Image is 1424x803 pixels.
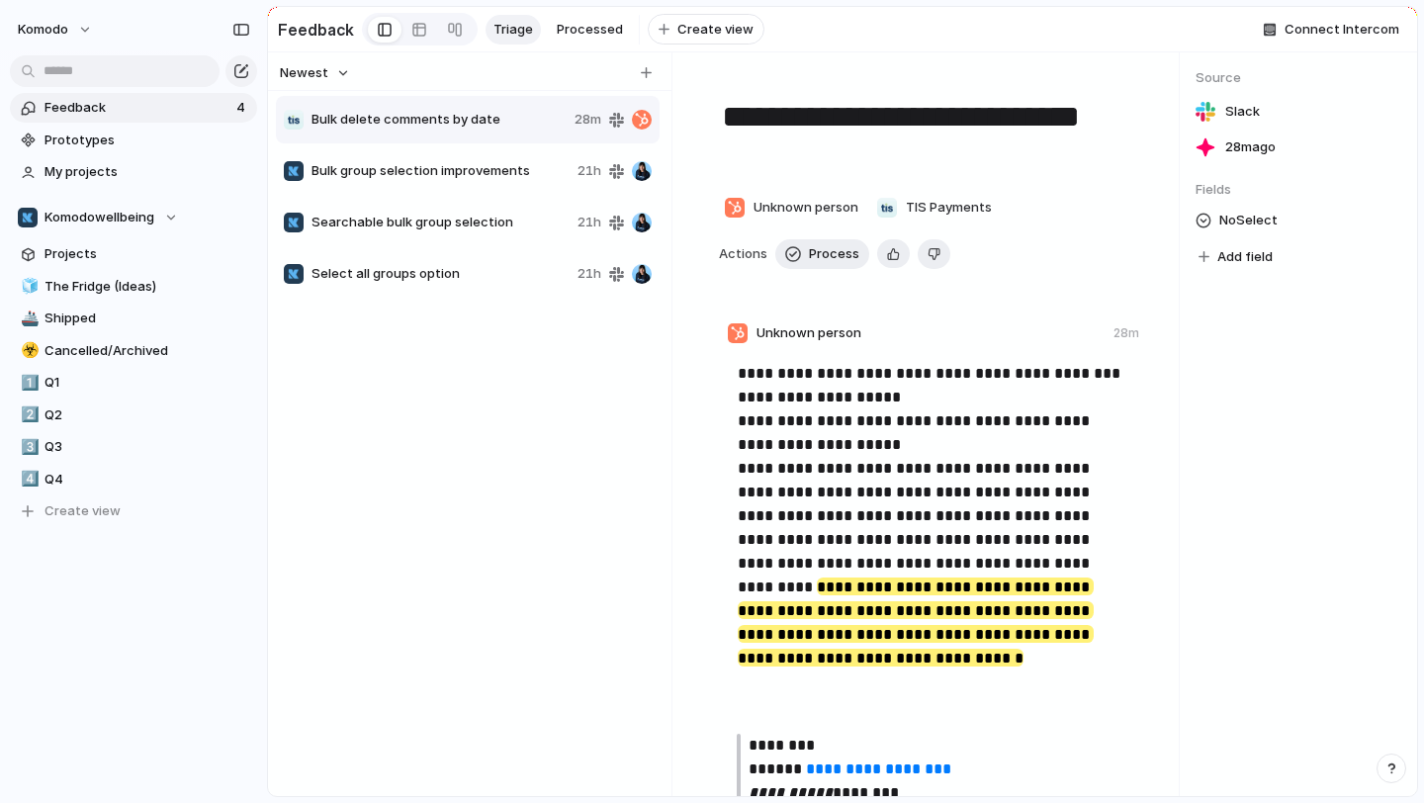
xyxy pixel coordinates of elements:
button: Unknown person [719,192,863,223]
span: 21h [578,161,601,181]
button: Delete [918,239,950,269]
span: 4 [236,98,249,118]
span: Triage [493,20,533,40]
a: ☣️Cancelled/Archived [10,336,257,366]
span: Select all groups option [311,264,570,284]
div: 🚢 [21,308,35,330]
span: Unknown person [756,323,861,343]
button: Create view [648,14,764,45]
div: 4️⃣ [21,468,35,491]
div: 3️⃣ [21,436,35,459]
a: Slack [1196,98,1401,126]
button: 🧊 [18,277,38,297]
span: 21h [578,213,601,232]
span: Fields [1196,180,1401,200]
span: Add field [1217,247,1273,267]
button: TIS Payments [871,192,997,223]
div: 1️⃣ [21,372,35,395]
span: Prototypes [44,131,250,150]
span: No Select [1219,209,1278,232]
span: My projects [44,162,250,182]
span: TIS Payments [906,198,992,218]
button: ☣️ [18,341,38,361]
span: Process [809,244,859,264]
span: Q4 [44,470,250,490]
button: 2️⃣ [18,405,38,425]
a: Processed [549,15,631,45]
span: Create view [44,501,121,521]
a: Projects [10,239,257,269]
a: 🚢Shipped [10,304,257,333]
span: The Fridge (Ideas) [44,277,250,297]
span: Bulk group selection improvements [311,161,570,181]
button: Add field [1196,244,1276,270]
a: Feedback4 [10,93,257,123]
a: 🧊The Fridge (Ideas) [10,272,257,302]
span: Processed [557,20,623,40]
span: Actions [719,244,767,264]
span: Source [1196,68,1401,88]
a: Prototypes [10,126,257,155]
span: Q2 [44,405,250,425]
button: 4️⃣ [18,470,38,490]
span: Slack [1225,102,1260,122]
span: Q1 [44,373,250,393]
a: 3️⃣Q3 [10,432,257,462]
span: Shipped [44,309,250,328]
h2: Feedback [278,18,354,42]
span: 28m [575,110,601,130]
div: 2️⃣ [21,403,35,426]
button: Connect Intercom [1255,15,1407,45]
span: Unknown person [754,198,858,218]
div: 🧊 [21,275,35,298]
button: Process [775,239,869,269]
a: Triage [486,15,541,45]
span: Create view [677,20,754,40]
button: Create view [10,496,257,526]
a: 2️⃣Q2 [10,401,257,430]
span: Newest [280,63,328,83]
span: Q3 [44,437,250,457]
a: My projects [10,157,257,187]
span: Komodo [18,20,68,40]
span: 21h [578,264,601,284]
span: Projects [44,244,250,264]
span: Connect Intercom [1285,20,1399,40]
button: 1️⃣ [18,373,38,393]
span: Cancelled/Archived [44,341,250,361]
a: 1️⃣Q1 [10,368,257,398]
span: Bulk delete comments by date [311,110,567,130]
button: Komodowellbeing [10,203,257,232]
button: 3️⃣ [18,437,38,457]
span: Feedback [44,98,230,118]
button: Newest [277,60,353,86]
span: 28m ago [1225,137,1276,157]
button: Komodo [9,14,103,45]
a: 4️⃣Q4 [10,465,257,494]
button: 🚢 [18,309,38,328]
div: ☣️ [21,339,35,362]
div: 28m [1113,324,1139,342]
span: Searchable bulk group selection [311,213,570,232]
span: Komodowellbeing [44,208,154,227]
